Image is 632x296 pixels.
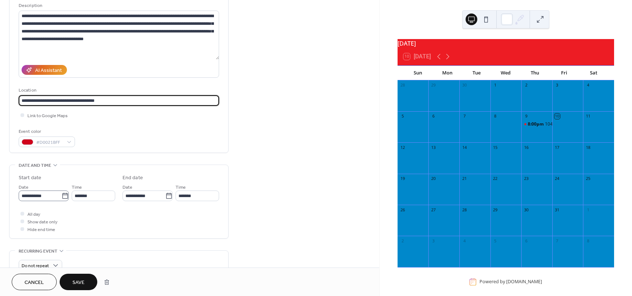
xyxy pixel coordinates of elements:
span: Date [123,184,132,191]
span: Time [176,184,186,191]
div: Mon [433,66,462,80]
button: Cancel [12,274,57,290]
div: 2 [523,82,529,88]
div: Sat [579,66,608,80]
div: End date [123,174,143,182]
div: 9 [523,114,529,119]
div: 20 [430,176,436,181]
div: Location [19,87,218,94]
div: 3 [430,238,436,243]
div: [DATE] [398,39,614,48]
div: 3 [554,82,560,88]
div: 10 [554,114,560,119]
div: 26 [400,207,405,212]
div: 4 [462,238,467,243]
a: [DOMAIN_NAME] [506,279,542,285]
div: 29 [493,207,498,212]
div: 7 [462,114,467,119]
span: Cancel [25,279,44,287]
div: 1 [585,207,591,212]
span: Save [72,279,84,287]
span: 8:00pm [528,121,545,127]
div: 31 [554,207,560,212]
div: Fri [550,66,579,80]
div: Event color [19,128,74,135]
span: All day [27,211,40,218]
div: 16 [523,145,529,150]
button: AI Assistant [22,65,67,75]
div: 5 [400,114,405,119]
div: 13 [430,145,436,150]
div: Powered by [479,279,542,285]
div: Wed [491,66,520,80]
div: 104COP/G-COP GENERAL MEMBERSHIP MEETING [521,121,552,127]
div: 19 [400,176,405,181]
span: Recurring event [19,247,57,255]
div: 24 [554,176,560,181]
div: 23 [523,176,529,181]
div: 6 [523,238,529,243]
div: 14 [462,145,467,150]
div: 25 [585,176,591,181]
div: 27 [430,207,436,212]
div: 28 [462,207,467,212]
span: #D0021BFF [36,139,63,146]
div: 1 [493,82,498,88]
div: 30 [462,82,467,88]
div: Sun [403,66,433,80]
div: 29 [430,82,436,88]
div: 28 [400,82,405,88]
span: Date [19,184,29,191]
div: 18 [585,145,591,150]
span: Time [72,184,82,191]
span: Hide end time [27,226,55,234]
div: AI Assistant [35,67,62,74]
div: Thu [520,66,550,80]
div: 21 [462,176,467,181]
button: Save [60,274,97,290]
span: Link to Google Maps [27,112,68,120]
div: 7 [554,238,560,243]
span: Show date only [27,218,57,226]
div: 12 [400,145,405,150]
div: 4 [585,82,591,88]
div: 2 [400,238,405,243]
div: 8 [585,238,591,243]
div: Tue [462,66,491,80]
div: 11 [585,114,591,119]
div: 15 [493,145,498,150]
span: Date and time [19,162,51,169]
div: 6 [430,114,436,119]
div: 22 [493,176,498,181]
div: 17 [554,145,560,150]
div: Description [19,2,218,9]
div: 30 [523,207,529,212]
div: 8 [493,114,498,119]
span: Do not repeat [22,262,49,270]
div: 5 [493,238,498,243]
div: Start date [19,174,41,182]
